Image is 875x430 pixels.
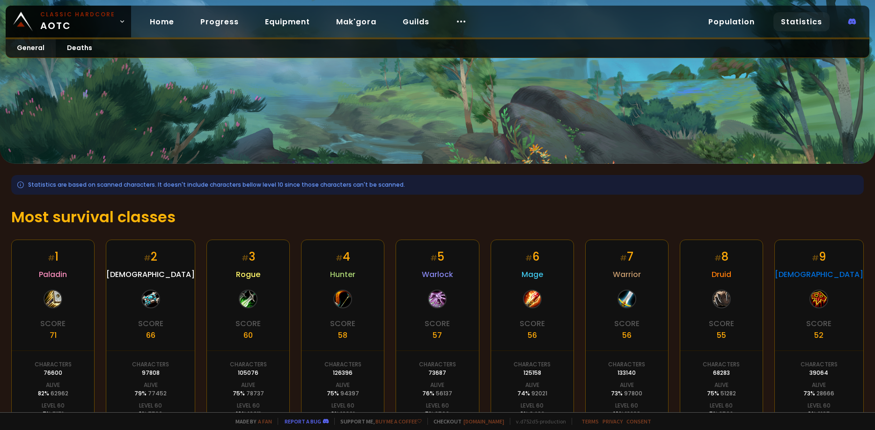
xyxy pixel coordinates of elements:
span: Support me, [334,418,422,425]
div: Alive [812,381,826,389]
a: [DOMAIN_NAME] [463,418,504,425]
div: 126396 [333,369,353,377]
div: Characters [132,360,169,369]
small: # [812,253,819,263]
div: Alive [714,381,728,389]
span: 10911 [248,410,261,418]
span: v. d752d5 - production [510,418,566,425]
span: 28666 [816,389,834,397]
div: 7 % [43,410,64,418]
div: 76600 [44,369,62,377]
span: Warlock [422,269,453,280]
span: 51282 [721,389,736,397]
span: 56137 [436,389,452,397]
small: # [714,253,721,263]
div: Level 60 [426,401,449,410]
div: Alive [336,381,350,389]
div: Alive [241,381,255,389]
div: Statistics are based on scanned characters. It doesn't include characters bellow level 10 since t... [11,175,864,195]
div: 56 [622,329,632,341]
div: 71 [50,329,57,341]
a: Classic HardcoreAOTC [6,6,131,37]
div: 79 % [134,389,167,398]
div: 97808 [142,369,160,377]
div: Level 60 [331,401,354,410]
a: Progress [193,12,246,31]
a: a fan [258,418,272,425]
div: Alive [46,381,60,389]
a: Mak'gora [329,12,384,31]
a: Population [701,12,762,31]
span: 62962 [51,389,68,397]
span: 92021 [531,389,547,397]
span: 77452 [148,389,167,397]
div: Alive [525,381,539,389]
div: Level 60 [42,401,65,410]
div: 8 % [139,410,162,418]
span: Mage [522,269,543,280]
small: # [336,253,343,263]
div: Level 60 [237,401,260,410]
div: 4 [336,248,350,265]
div: 74 % [517,389,547,398]
div: 82 % [38,389,68,398]
div: Score [235,318,261,329]
span: 5151 [52,410,64,418]
a: Consent [626,418,651,425]
div: 2 [144,248,157,265]
div: 9 [812,248,826,265]
a: Statistics [773,12,830,31]
div: Characters [35,360,72,369]
h1: Most survival classes [11,206,864,228]
div: Characters [801,360,838,369]
span: 97800 [624,389,642,397]
a: Terms [581,418,599,425]
div: 5 % [709,410,733,418]
span: Warrior [613,269,641,280]
span: Made by [230,418,272,425]
span: Hunter [330,269,355,280]
div: 75 % [707,389,736,398]
div: 10 % [236,410,261,418]
small: # [144,253,151,263]
div: Score [330,318,355,329]
div: 60 [243,329,253,341]
div: 10 % [613,410,640,418]
span: 3592 [719,410,733,418]
span: [DEMOGRAPHIC_DATA] [106,269,195,280]
div: Characters [703,360,740,369]
span: Rogue [236,269,260,280]
div: Level 60 [139,401,162,410]
div: 39064 [809,369,828,377]
div: Score [40,318,66,329]
div: Alive [144,381,158,389]
a: Guilds [395,12,437,31]
small: # [525,253,532,263]
div: 76 % [422,389,452,398]
a: Deaths [56,39,103,58]
div: 66 [146,329,155,341]
div: 3 [242,248,255,265]
div: Level 60 [615,401,638,410]
div: Level 60 [710,401,733,410]
span: Checkout [427,418,504,425]
a: Buy me a coffee [375,418,422,425]
div: 6 % [808,410,830,418]
div: 133140 [618,369,636,377]
span: Paladin [39,269,67,280]
div: Characters [608,360,645,369]
small: Classic Hardcore [40,10,115,19]
div: 58 [338,329,347,341]
div: Characters [324,360,361,369]
a: Equipment [257,12,317,31]
div: Score [709,318,734,329]
div: 5 [430,248,444,265]
div: Score [614,318,640,329]
small: # [48,253,55,263]
div: 75 % [233,389,264,398]
span: AOTC [40,10,115,33]
div: 8 % [520,410,544,418]
div: 56 [528,329,537,341]
div: 75 % [327,389,359,398]
small: # [430,253,437,263]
